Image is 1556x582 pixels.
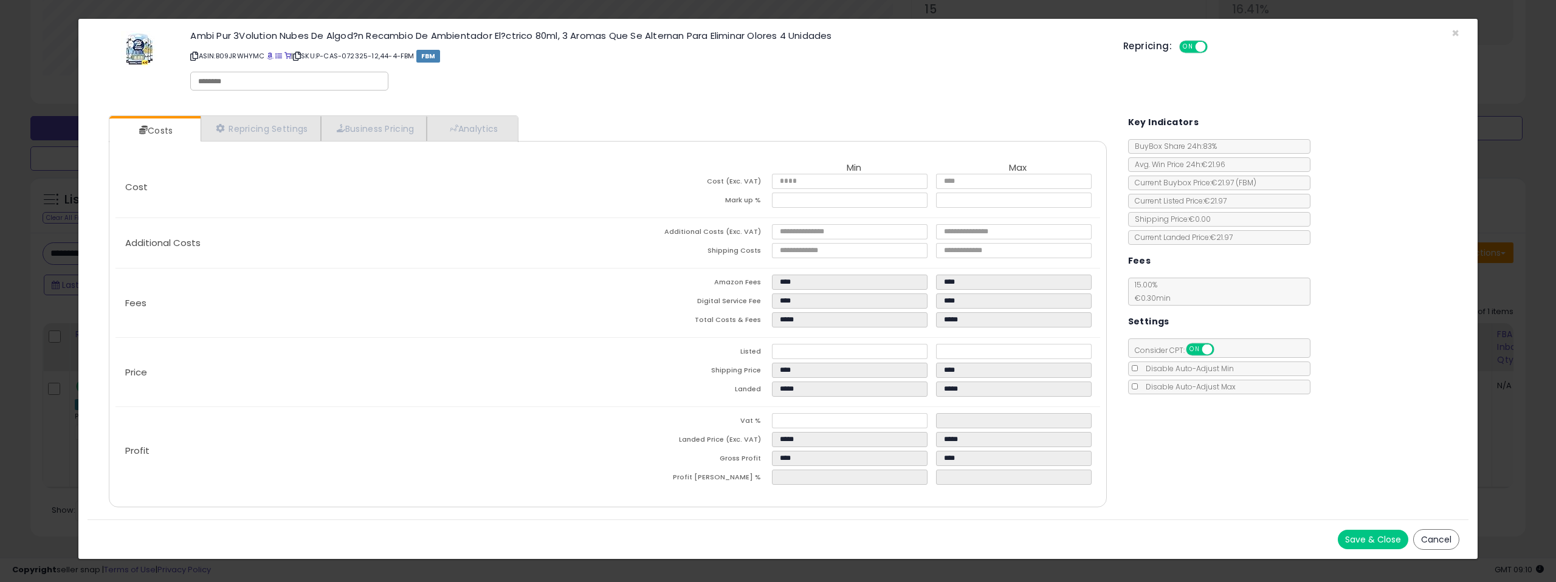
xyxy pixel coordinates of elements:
p: Cost [115,182,608,192]
th: Min [772,163,936,174]
a: Repricing Settings [201,116,321,141]
h5: Fees [1128,253,1151,269]
h5: Key Indicators [1128,115,1199,130]
img: 41xL6dEt1LL._SL60_.jpg [121,31,157,67]
td: Cost (Exc. VAT) [608,174,772,193]
span: Shipping Price: €0.00 [1129,214,1211,224]
span: OFF [1206,42,1225,52]
a: Business Pricing [321,116,427,141]
td: Additional Costs (Exc. VAT) [608,224,772,243]
span: Disable Auto-Adjust Min [1140,363,1234,374]
button: Cancel [1413,529,1459,550]
span: ON [1187,344,1202,355]
h3: Ambi Pur 3Volution Nubes De Algod?n Recambio De Ambientador El?ctrico 80ml, 3 Aromas Que Se Alter... [190,31,1105,40]
td: Vat % [608,413,772,432]
span: OFF [1212,344,1231,355]
a: BuyBox page [267,51,274,61]
td: Amazon Fees [608,275,772,293]
span: ( FBM ) [1236,177,1256,188]
span: Avg. Win Price 24h: €21.96 [1129,159,1225,169]
a: Your listing only [284,51,291,61]
span: €0.30 min [1129,293,1171,303]
td: Digital Service Fee [608,293,772,312]
td: Profit [PERSON_NAME] % [608,470,772,488]
td: Shipping Costs [608,243,772,262]
span: Current Listed Price: €21.97 [1129,196,1227,206]
td: Listed [608,344,772,363]
p: Additional Costs [115,238,608,248]
p: Fees [115,298,608,308]
span: FBM [416,50,441,63]
p: Profit [115,446,608,456]
span: Current Landed Price: €21.97 [1129,232,1233,242]
th: Max [936,163,1100,174]
span: Consider CPT: [1129,345,1230,355]
a: Costs [109,118,199,143]
button: Save & Close [1338,530,1408,549]
a: Analytics [427,116,517,141]
td: Shipping Price [608,363,772,382]
span: 15.00 % [1129,279,1171,303]
td: Landed Price (Exc. VAT) [608,432,772,451]
span: Current Buybox Price: [1129,177,1256,188]
span: × [1451,24,1459,42]
td: Landed [608,382,772,400]
p: ASIN: B09JRWHYMC | SKU: P-CAS-072325-12,44-4-FBM [190,46,1105,66]
td: Mark up % [608,193,772,211]
a: All offer listings [275,51,282,61]
span: Disable Auto-Adjust Max [1140,382,1236,392]
span: ON [1180,42,1196,52]
p: Price [115,368,608,377]
h5: Settings [1128,314,1169,329]
span: €21.97 [1211,177,1256,188]
td: Gross Profit [608,451,772,470]
td: Total Costs & Fees [608,312,772,331]
span: BuyBox Share 24h: 83% [1129,141,1217,151]
h5: Repricing: [1123,41,1172,51]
